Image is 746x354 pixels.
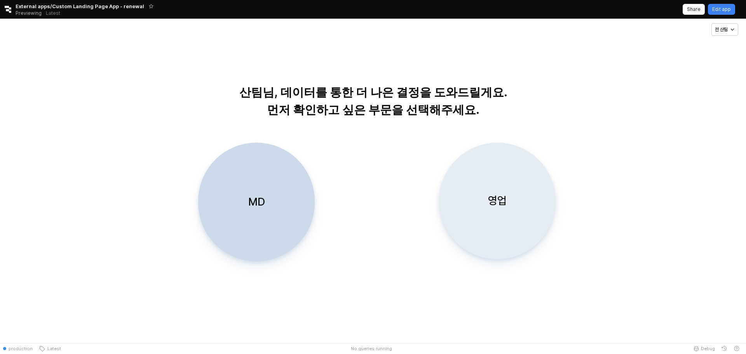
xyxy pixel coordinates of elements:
span: External apps/Custom Landing Page App - renewal [16,2,144,10]
button: MD [198,143,315,262]
button: Latest [36,343,64,354]
button: 전 산팀 [711,23,738,36]
p: 산팀님, 데이터를 통한 더 나은 결정을 도와드릴게요. 먼저 확인하고 싶은 부문을 선택해주세요. [175,84,572,119]
span: No queries running [351,345,392,352]
span: Previewing [16,9,42,17]
span: Latest [45,345,61,352]
button: Add app to favorites [147,2,155,10]
p: 영업 [488,194,507,208]
button: Help [730,343,743,354]
p: 전 산팀 [715,26,728,33]
button: Debug [690,343,718,354]
button: Share app [683,4,705,15]
span: production [9,345,33,352]
button: Edit app [708,4,735,15]
p: Share [687,6,701,12]
p: MD [248,195,265,209]
p: Latest [46,10,60,16]
button: Releases and History [42,8,64,19]
div: Previewing Latest [16,8,64,19]
button: History [718,343,730,354]
p: Edit app [712,6,731,12]
span: Debug [701,345,715,352]
button: 영업 [439,143,556,259]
